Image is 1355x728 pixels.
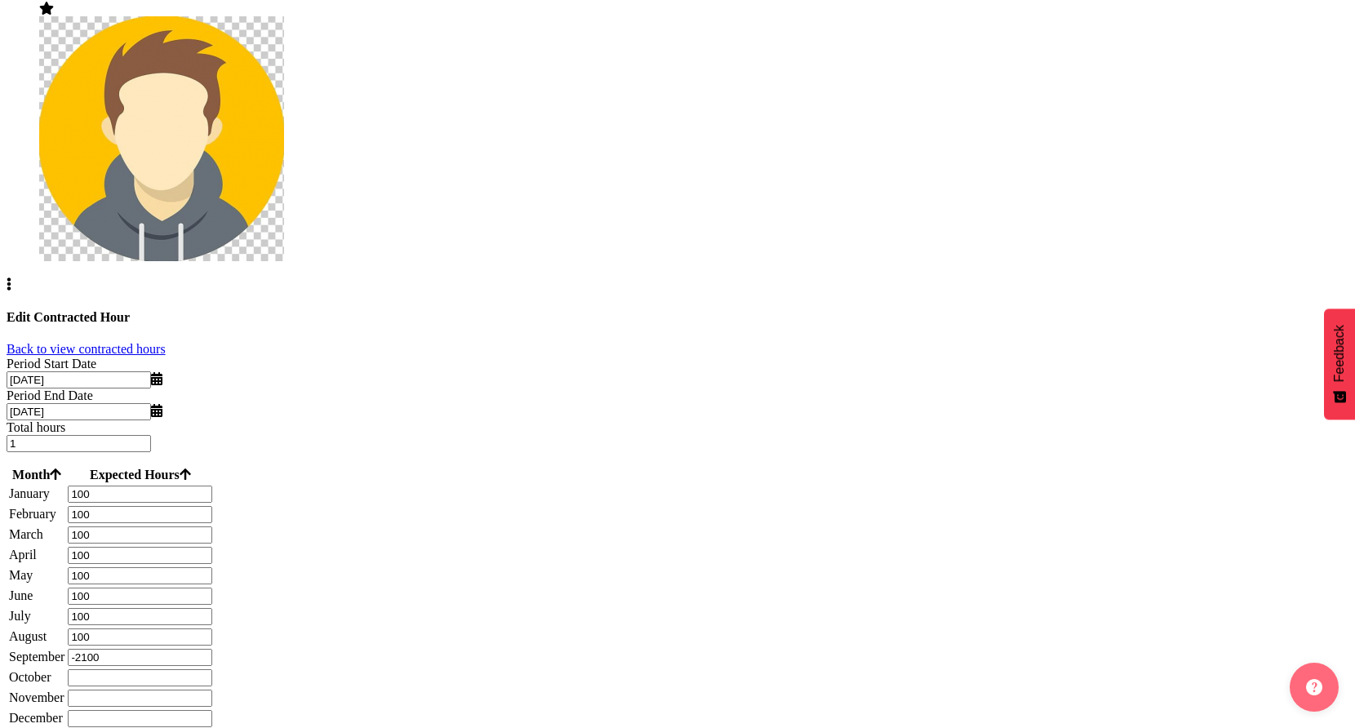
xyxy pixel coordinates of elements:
[7,342,166,356] a: Back to view contracted hours
[1332,325,1347,382] span: Feedback
[1306,679,1322,695] img: help-xxl-2.png
[8,546,65,565] td: April
[7,435,151,452] input: Contracted Hours
[7,420,65,434] label: Total hours
[8,628,65,646] td: August
[8,505,65,524] td: February
[8,566,65,585] td: May
[8,485,65,504] td: January
[7,357,96,371] label: Period Start Date
[1324,309,1355,419] button: Feedback - Show survey
[8,668,65,687] td: October
[12,468,61,482] span: Month
[8,587,65,606] td: June
[8,526,65,544] td: March
[8,607,65,626] td: July
[8,648,65,667] td: September
[7,388,93,402] label: Period End Date
[8,689,65,708] td: November
[7,371,151,388] input: Click to select...
[8,709,65,728] td: December
[90,468,191,482] span: Expected Hours
[7,403,151,420] input: Click to select...
[7,310,1348,325] h4: Edit Contracted Hour
[39,16,284,261] img: admin-rosteritf9cbda91fdf824d97c9d6345b1f660ea.png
